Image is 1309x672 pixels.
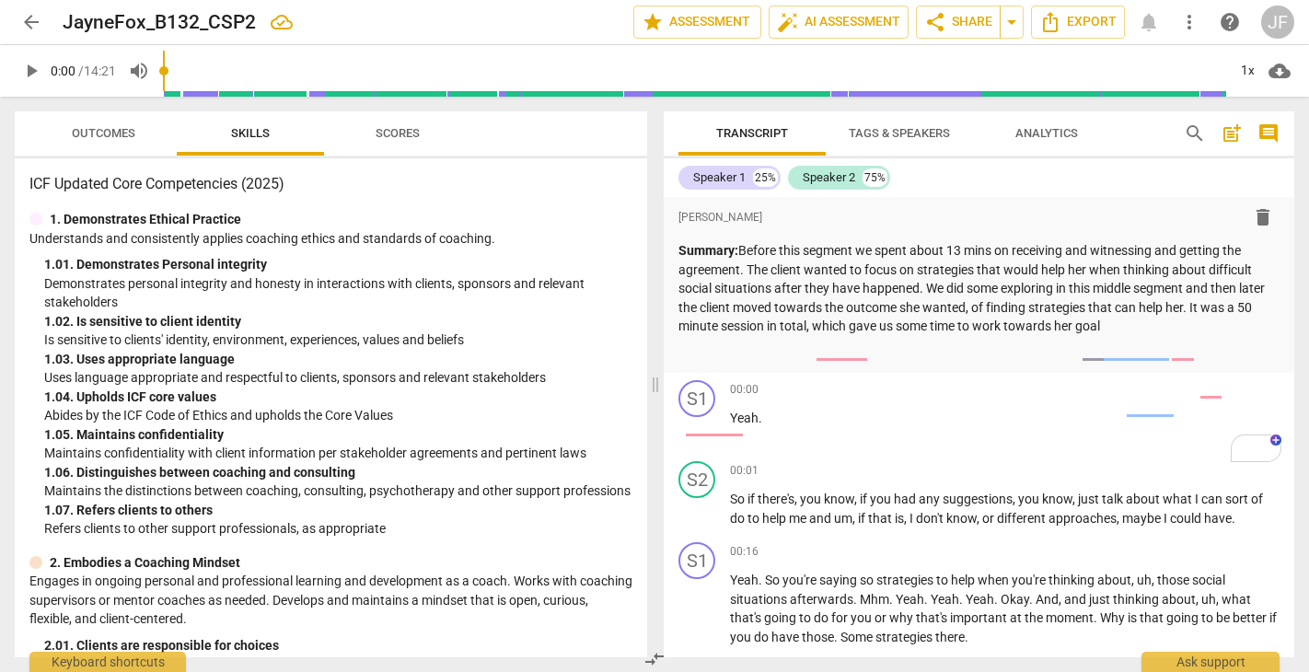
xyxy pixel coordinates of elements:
div: Speaker 2 [803,168,855,187]
span: , [1216,592,1222,607]
span: those [802,630,834,644]
span: thinking [1113,592,1162,607]
span: of [1251,492,1263,506]
button: Add summary [1217,119,1246,148]
div: Keyboard shortcuts [29,652,186,672]
span: different [997,511,1048,526]
span: , [852,511,858,526]
span: , [1152,573,1157,587]
span: better [1233,610,1269,625]
span: Skills [231,126,270,140]
span: be [1216,610,1233,625]
span: about [1097,573,1131,587]
span: you're [1012,573,1048,587]
span: Yeah [896,592,924,607]
span: Transcript [716,126,788,140]
span: if [858,511,868,526]
span: if [747,492,758,506]
span: , [1117,511,1122,526]
span: , [794,492,800,506]
span: and [1064,592,1089,607]
button: Search [1180,119,1210,148]
span: to [1201,610,1216,625]
h2: JayneFox_B132_CSP2 [63,11,256,34]
span: the [1025,610,1046,625]
div: 1x [1230,56,1265,86]
span: volume_up [128,60,150,82]
span: , [977,511,982,526]
span: . [759,573,765,587]
div: Ask support [1141,652,1280,672]
button: Export [1031,6,1125,39]
span: . [853,592,860,607]
span: if [860,492,870,506]
span: know [1042,492,1072,506]
span: um [834,511,852,526]
span: have [1204,511,1232,526]
div: Speaker 1 [693,168,746,187]
span: Assessment [642,11,753,33]
button: AI Assessment [769,6,909,39]
span: don't [916,511,946,526]
div: 2. 01. Clients are responsible for choices [44,636,632,655]
p: Abides by the ICF Code of Ethics and upholds the Core Values [44,406,632,425]
div: 75% [863,168,887,187]
span: what [1163,492,1195,506]
span: those [1157,573,1192,587]
span: , [1131,573,1137,587]
span: , [1196,592,1201,607]
span: Export [1039,11,1117,33]
span: you [851,610,875,625]
span: , [1072,492,1078,506]
span: you [800,492,824,506]
p: 1. Demonstrates Ethical Practice [50,210,241,229]
span: talk [1102,492,1126,506]
p: Engages in ongoing personal and professional learning and development as a coach. Works with coac... [29,572,632,629]
p: Maintains the distinctions between coaching, consulting, psychotherapy and other support professions [44,481,632,501]
span: . [959,592,966,607]
span: that's [730,610,764,625]
span: thinking [1048,573,1097,587]
div: JF [1261,6,1294,39]
span: help [951,573,978,587]
span: just [1078,492,1102,506]
span: I [909,511,916,526]
span: I [1195,492,1201,506]
span: Analytics [1015,126,1078,140]
span: saying [819,573,860,587]
span: uh [1137,573,1152,587]
span: , [1013,492,1018,506]
span: know [824,492,854,506]
div: Change speaker [678,542,715,579]
span: if [1269,610,1277,625]
span: Mhm [860,592,889,607]
span: 0:00 [51,64,75,78]
span: comment [1257,122,1280,145]
span: 00:01 [730,463,759,479]
span: . [1094,610,1100,625]
span: so [860,573,876,587]
span: Okay [1001,592,1029,607]
span: So [765,573,782,587]
div: Change speaker [678,380,715,417]
span: auto_fix_high [777,11,799,33]
p: 2. Embodies a Coaching Mindset [50,553,240,573]
span: strategies [875,630,935,644]
p: Demonstrates personal integrity and honesty in interactions with clients, sponsors and relevant s... [44,274,632,312]
button: Show/Hide comments [1254,119,1283,148]
span: when [978,573,1012,587]
span: , [904,511,909,526]
div: 1. 07. Refers clients to others [44,501,632,520]
span: So [730,492,747,506]
div: Change speaker [678,461,715,498]
span: for [831,610,851,625]
button: Sharing summary [1000,6,1024,39]
span: that [1140,610,1166,625]
span: Yeah [730,573,759,587]
span: Scores [376,126,420,140]
span: you [1018,492,1042,506]
span: me [789,511,809,526]
span: . [759,411,762,425]
span: cloud_download [1268,60,1291,82]
a: Help [1213,6,1246,39]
